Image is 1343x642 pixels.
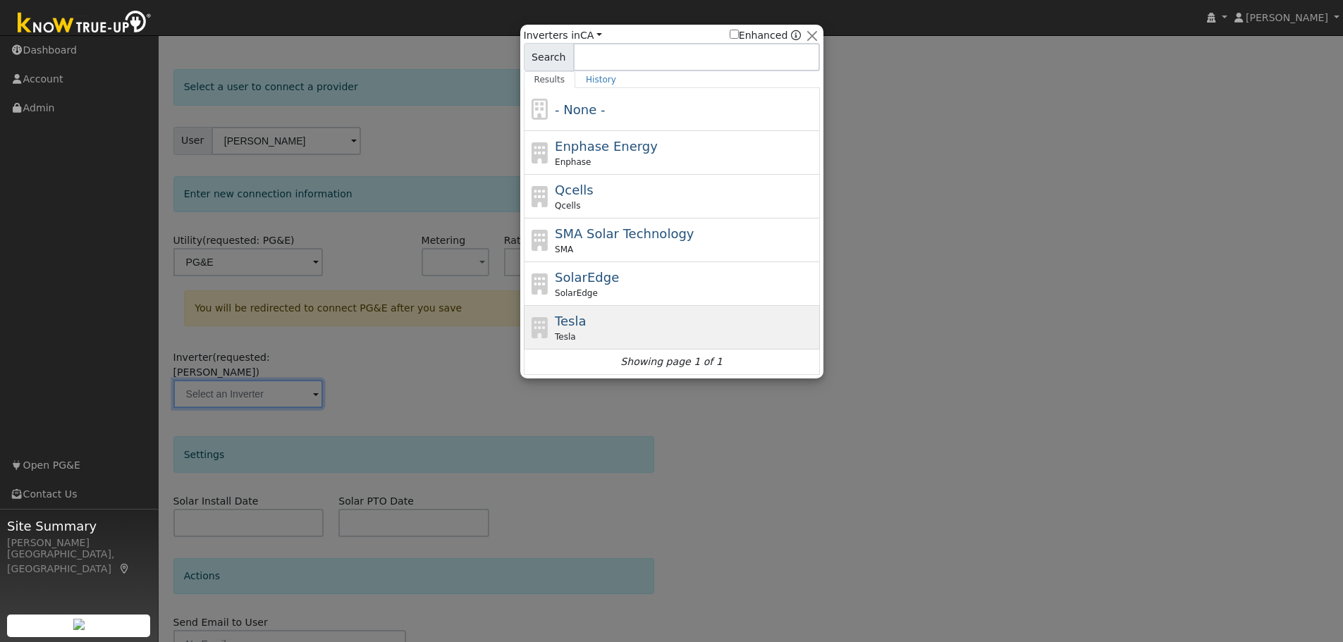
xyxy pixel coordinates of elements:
i: Showing page 1 of 1 [620,354,722,369]
span: Qcells [555,199,580,212]
img: Know True-Up [11,8,159,39]
a: Map [118,563,131,574]
div: [PERSON_NAME] [7,536,151,550]
span: Tesla [555,314,586,328]
span: Qcells [555,183,594,197]
span: - None - [555,102,605,117]
span: [PERSON_NAME] [1246,12,1328,23]
span: Tesla [555,331,576,343]
label: Enhanced [730,28,788,43]
a: Enhanced Providers [791,30,801,41]
span: Enphase Energy [555,139,658,154]
img: retrieve [73,619,85,630]
span: Site Summary [7,517,151,536]
span: SMA [555,243,573,256]
span: SolarEdge [555,287,598,300]
span: SMA Solar Technology [555,226,694,241]
span: SolarEdge [555,270,619,285]
input: Enhanced [730,30,739,39]
span: Inverters in [524,28,603,43]
span: Search [524,43,574,71]
span: Enphase [555,156,591,168]
a: History [575,71,627,88]
span: Show enhanced providers [730,28,802,43]
div: [GEOGRAPHIC_DATA], [GEOGRAPHIC_DATA] [7,547,151,576]
a: Results [524,71,576,88]
a: CA [580,30,602,41]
